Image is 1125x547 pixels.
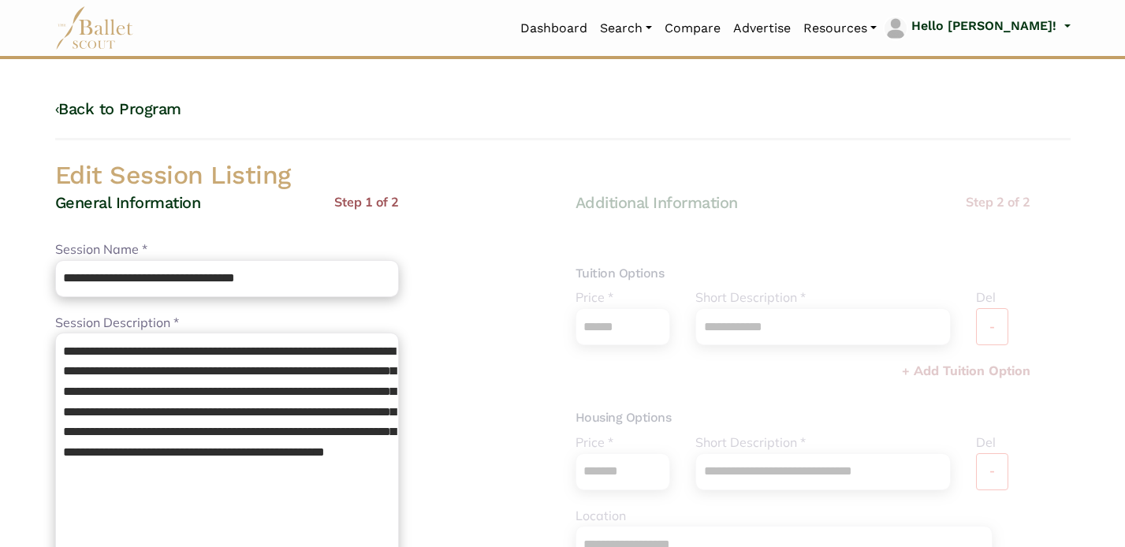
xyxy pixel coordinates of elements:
h2: Edit Session Listing [43,159,1083,192]
h4: General Information [55,192,201,213]
p: Step 1 of 2 [334,192,399,213]
p: Hello [PERSON_NAME]! [911,16,1056,36]
a: profile picture Hello [PERSON_NAME]! [883,16,1070,41]
code: ‹ [55,99,59,118]
a: ‹Back to Program [55,99,181,118]
label: Session Name * [55,240,147,260]
a: Compare [658,12,727,45]
a: Dashboard [514,12,594,45]
a: Advertise [727,12,797,45]
img: profile picture [885,17,907,39]
a: Search [594,12,658,45]
a: Resources [797,12,883,45]
label: Session Description * [55,313,179,333]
